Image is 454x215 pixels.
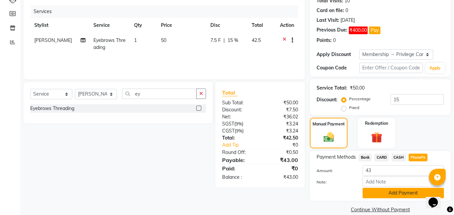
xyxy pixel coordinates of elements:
[30,105,74,112] div: Eyebrows Threading
[317,37,332,44] div: Points:
[236,121,242,126] span: 9%
[409,154,428,161] span: PhonePe
[217,99,260,106] div: Sub Total:
[363,165,444,176] input: Amount
[359,63,423,73] input: Enter Offer / Coupon Code
[350,85,365,92] div: ₹50.00
[217,135,260,142] div: Total:
[222,121,234,127] span: SGST
[349,96,371,102] label: Percentage
[260,106,303,113] div: ₹7.50
[260,135,303,142] div: ₹42.50
[260,99,303,106] div: ₹50.00
[206,18,248,33] th: Disc
[252,37,261,43] span: 42.5
[345,7,348,14] div: 0
[317,17,339,24] div: Last Visit:
[426,188,447,208] iframe: chat widget
[260,156,303,164] div: ₹43.00
[320,131,337,143] img: _cash.svg
[368,130,386,144] img: _gift.svg
[359,154,372,161] span: Bank
[217,106,260,113] div: Discount:
[122,89,197,99] input: Search or Scan
[349,105,359,111] label: Fixed
[349,26,368,34] span: ₹400.00
[260,174,303,181] div: ₹43.00
[34,37,72,43] span: [PERSON_NAME]
[363,188,444,198] button: Add Payment
[374,154,389,161] span: CARD
[317,26,347,34] div: Previous Due:
[260,120,303,127] div: ₹3.24
[223,37,225,44] span: |
[425,63,445,73] button: Apply
[260,113,303,120] div: ₹36.02
[217,149,260,156] div: Round Off:
[312,168,357,174] label: Amount:
[210,37,221,44] span: 7.5 F
[317,154,356,161] span: Payment Methods
[313,121,345,127] label: Manual Payment
[217,164,260,172] div: Paid:
[217,142,267,149] a: Add Tip
[217,113,260,120] div: Net:
[260,164,303,172] div: ₹0
[222,89,238,96] span: Total
[93,37,126,50] span: Eyebrows Threading
[260,149,303,156] div: ₹0.50
[365,120,388,126] label: Redemption
[217,120,260,127] div: ( )
[317,64,359,71] div: Coupon Code
[369,26,380,34] button: Pay
[217,174,260,181] div: Balance :
[340,17,355,24] div: [DATE]
[317,96,337,103] div: Discount:
[134,37,137,43] span: 1
[130,18,157,33] th: Qty
[217,156,260,164] div: Payable:
[317,85,347,92] div: Service Total:
[267,142,303,149] div: ₹0
[260,127,303,135] div: ₹3.24
[222,128,235,134] span: CGST
[317,7,344,14] div: Card on file:
[317,51,359,58] div: Apply Discount
[363,176,444,187] input: Add Note
[391,154,406,161] span: CASH
[217,127,260,135] div: ( )
[312,179,357,185] label: Note:
[228,37,238,44] span: 15 %
[333,37,336,44] div: 0
[161,37,166,43] span: 50
[276,18,298,33] th: Action
[89,18,130,33] th: Service
[31,5,303,18] div: Services
[311,206,449,213] a: Continue Without Payment
[157,18,206,33] th: Price
[248,18,276,33] th: Total
[30,18,89,33] th: Stylist
[236,128,242,133] span: 9%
